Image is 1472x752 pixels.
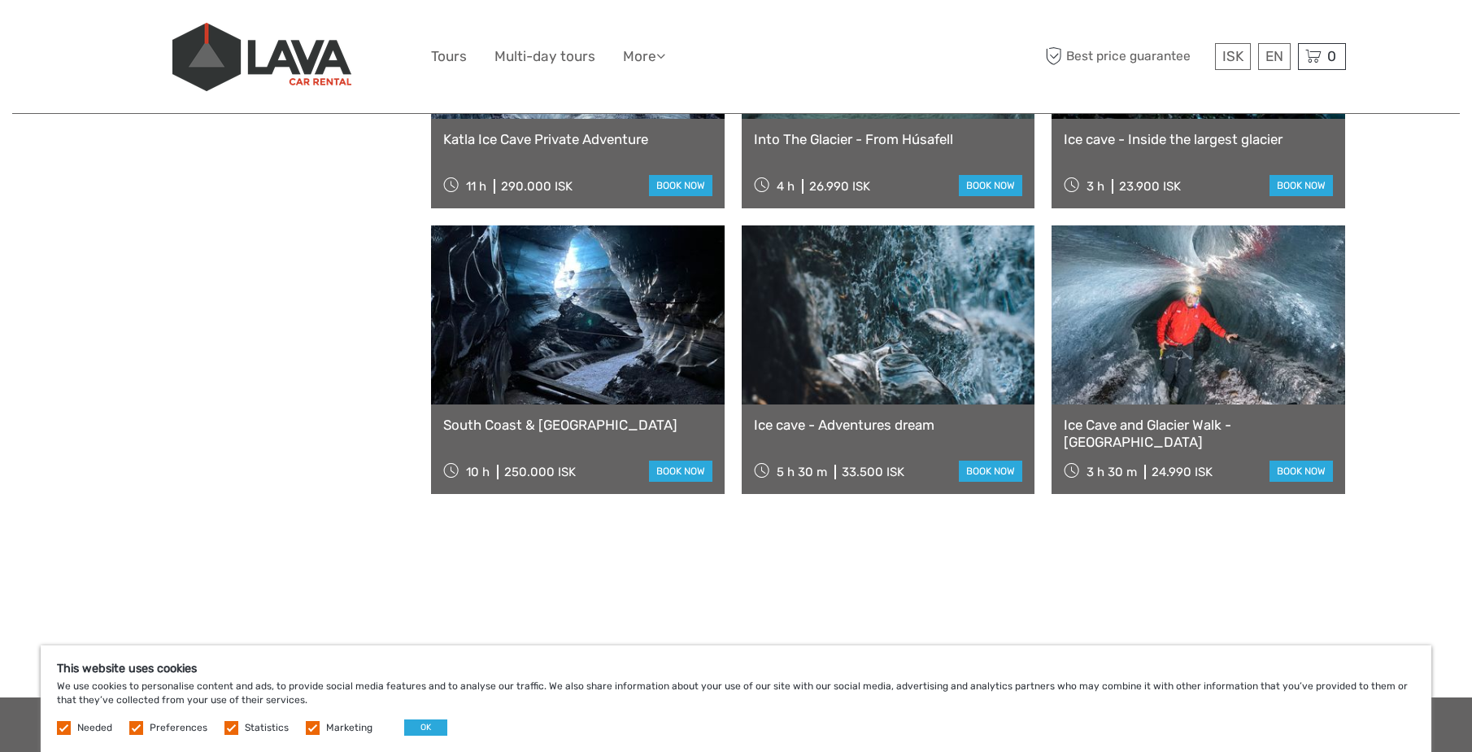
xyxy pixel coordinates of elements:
p: We're away right now. Please check back later! [23,28,184,42]
div: EN [1258,43,1291,70]
span: 10 h [466,465,490,479]
a: Ice Cave and Glacier Walk - [GEOGRAPHIC_DATA] [1064,417,1333,450]
span: ISK [1222,48,1243,64]
div: 290.000 ISK [501,179,573,194]
a: Multi-day tours [494,45,595,68]
label: Needed [77,721,112,735]
a: Tours [431,45,467,68]
span: 4 h [777,179,795,194]
label: Preferences [150,721,207,735]
div: 24.990 ISK [1152,465,1213,479]
h5: This website uses cookies [57,662,1415,675]
a: Ice cave - Inside the largest glacier [1064,131,1333,147]
span: 3 h [1087,179,1104,194]
button: Open LiveChat chat widget [187,25,207,45]
a: Katla Ice Cave Private Adventure [443,131,712,147]
a: book now [959,461,1022,482]
span: 5 h 30 m [777,465,827,479]
img: 523-13fdf7b0-e410-4b32-8dc9-7907fc8d33f7_logo_big.jpg [172,23,351,91]
div: 33.500 ISK [842,465,904,479]
a: book now [649,175,712,196]
a: book now [1269,461,1333,482]
a: South Coast & [GEOGRAPHIC_DATA] [443,417,712,433]
div: 250.000 ISK [504,465,576,479]
span: 3 h 30 m [1087,465,1137,479]
label: Marketing [326,721,372,735]
a: book now [959,175,1022,196]
a: book now [1269,175,1333,196]
span: 0 [1325,48,1339,64]
a: Ice cave - Adventures dream [754,417,1023,433]
div: 23.900 ISK [1119,179,1181,194]
button: OK [404,719,447,736]
div: We use cookies to personalise content and ads, to provide social media features and to analyse ou... [41,645,1431,752]
div: 26.990 ISK [809,179,870,194]
a: book now [649,461,712,482]
span: Best price guarantee [1041,43,1211,70]
a: More [623,45,665,68]
span: 11 h [466,179,486,194]
a: Into The Glacier - From Húsafell [754,131,1023,147]
label: Statistics [245,721,289,735]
